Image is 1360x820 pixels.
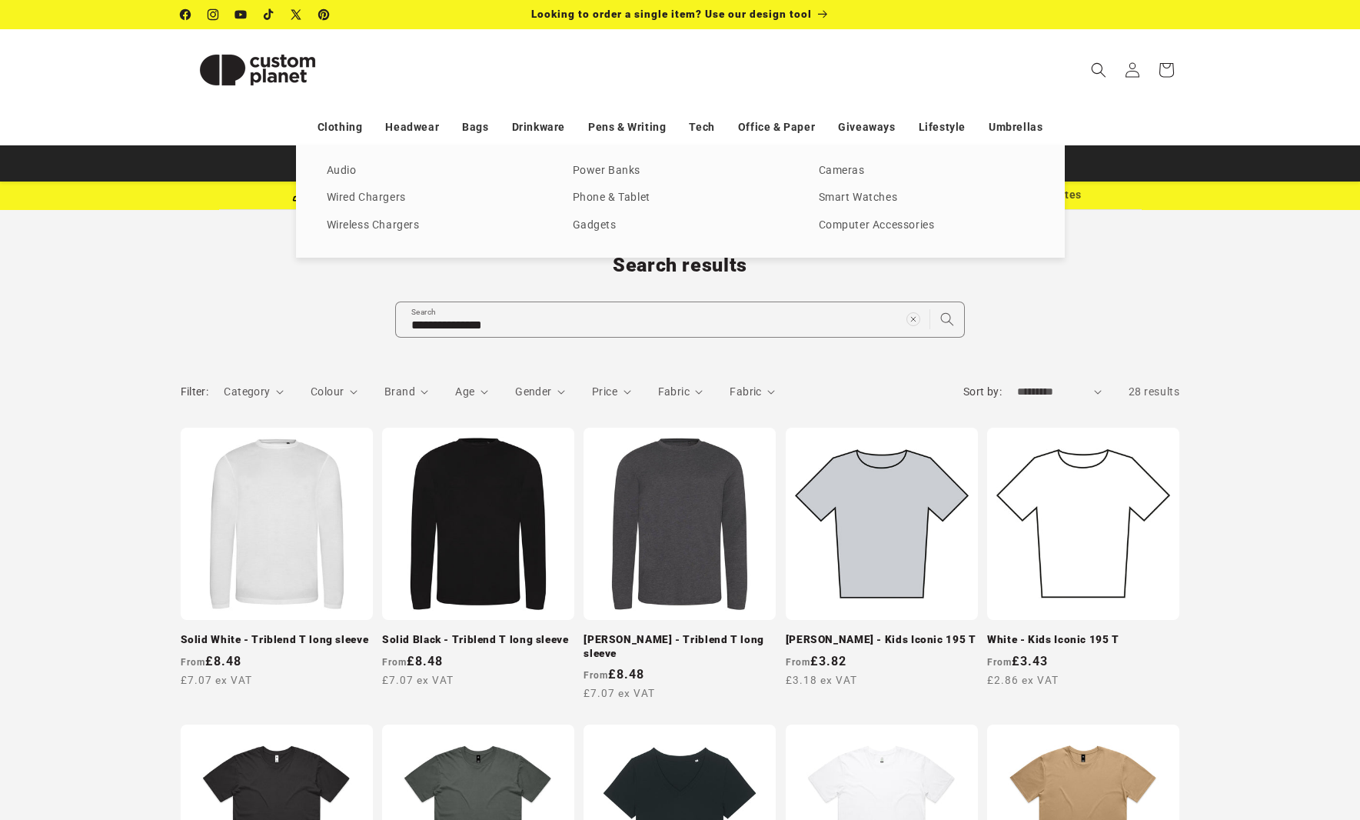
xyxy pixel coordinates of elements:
[175,29,340,110] a: Custom Planet
[658,385,690,398] span: Fabric
[455,384,488,400] summary: Age (0 selected)
[455,385,474,398] span: Age
[689,114,714,141] a: Tech
[327,188,542,208] a: Wired Chargers
[919,114,966,141] a: Lifestyle
[181,35,334,105] img: Custom Planet
[512,114,565,141] a: Drinkware
[819,188,1034,208] a: Smart Watches
[318,114,363,141] a: Clothing
[384,384,429,400] summary: Brand (0 selected)
[181,384,209,400] h2: Filter:
[786,633,978,647] a: [PERSON_NAME] - Kids Iconic 195 T
[573,215,788,236] a: Gadgets
[584,633,776,660] a: [PERSON_NAME] - Triblend T long sleeve
[327,215,542,236] a: Wireless Chargers
[819,215,1034,236] a: Computer Accessories
[573,161,788,182] a: Power Banks
[730,384,775,400] summary: Fabric (0 selected)
[592,385,617,398] span: Price
[819,161,1034,182] a: Cameras
[311,384,357,400] summary: Colour (0 selected)
[963,385,1002,398] label: Sort by:
[987,633,1179,647] a: White - Kids Iconic 195 T
[462,114,488,141] a: Bags
[515,384,565,400] summary: Gender (0 selected)
[531,8,812,20] span: Looking to order a single item? Use our design tool
[382,633,574,647] a: Solid Black - Triblend T long sleeve
[181,253,1180,278] h1: Search results
[573,188,788,208] a: Phone & Tablet
[989,114,1042,141] a: Umbrellas
[384,385,415,398] span: Brand
[588,114,666,141] a: Pens & Writing
[730,385,761,398] span: Fabric
[311,385,344,398] span: Colour
[930,302,964,336] button: Search
[181,633,373,647] a: Solid White - Triblend T long sleeve
[224,385,270,398] span: Category
[896,302,930,336] button: Clear search term
[592,384,631,400] summary: Price
[224,384,284,400] summary: Category (0 selected)
[515,385,551,398] span: Gender
[385,114,439,141] a: Headwear
[738,114,815,141] a: Office & Paper
[327,161,542,182] a: Audio
[1129,385,1180,398] span: 28 results
[838,114,895,141] a: Giveaways
[1082,53,1116,87] summary: Search
[658,384,703,400] summary: Fabric (0 selected)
